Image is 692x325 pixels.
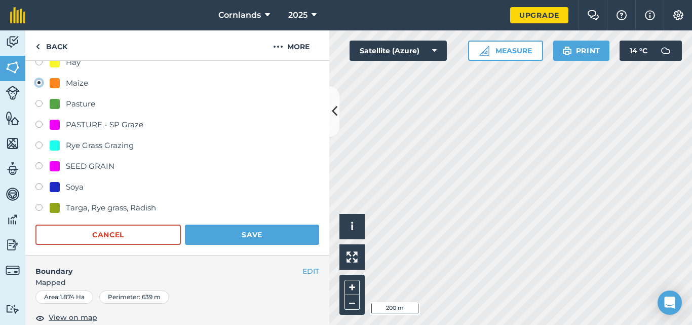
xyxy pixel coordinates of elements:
img: svg+xml;base64,PHN2ZyB4bWxucz0iaHR0cDovL3d3dy53My5vcmcvMjAwMC9zdmciIHdpZHRoPSI1NiIgaGVpZ2h0PSI2MC... [6,111,20,126]
button: Measure [468,41,543,61]
a: Back [25,30,78,60]
span: View on map [49,312,97,323]
img: svg+xml;base64,PHN2ZyB4bWxucz0iaHR0cDovL3d3dy53My5vcmcvMjAwMC9zdmciIHdpZHRoPSI5IiBoZWlnaHQ9IjI0Ii... [35,41,40,53]
span: Cornlands [218,9,261,21]
img: svg+xml;base64,PD94bWwgdmVyc2lvbj0iMS4wIiBlbmNvZGluZz0idXRmLTgiPz4KPCEtLSBHZW5lcmF0b3I6IEFkb2JlIE... [6,263,20,277]
div: Rye Grass Grazing [66,139,134,152]
div: Maize [66,77,88,89]
img: A cog icon [672,10,684,20]
div: Open Intercom Messenger [658,291,682,315]
div: Perimeter : 639 m [99,291,169,304]
div: Pasture [66,98,95,110]
img: svg+xml;base64,PD94bWwgdmVyc2lvbj0iMS4wIiBlbmNvZGluZz0idXRmLTgiPz4KPCEtLSBHZW5lcmF0b3I6IEFkb2JlIE... [6,304,20,314]
img: A question mark icon [616,10,628,20]
img: svg+xml;base64,PD94bWwgdmVyc2lvbj0iMS4wIiBlbmNvZGluZz0idXRmLTgiPz4KPCEtLSBHZW5lcmF0b3I6IEFkb2JlIE... [6,237,20,252]
img: svg+xml;base64,PD94bWwgdmVyc2lvbj0iMS4wIiBlbmNvZGluZz0idXRmLTgiPz4KPCEtLSBHZW5lcmF0b3I6IEFkb2JlIE... [6,34,20,50]
div: Area : 1.874 Ha [35,291,93,304]
button: i [339,214,365,239]
span: Mapped [25,277,329,288]
div: PASTURE - SP Graze [66,119,143,131]
span: 2025 [288,9,307,21]
div: Hay [66,56,81,68]
a: Upgrade [510,7,568,23]
img: Ruler icon [479,46,489,56]
div: Targa, Rye grass, Radish [66,202,156,214]
img: Two speech bubbles overlapping with the left bubble in the forefront [587,10,599,20]
h4: Boundary [25,256,302,277]
img: svg+xml;base64,PD94bWwgdmVyc2lvbj0iMS4wIiBlbmNvZGluZz0idXRmLTgiPz4KPCEtLSBHZW5lcmF0b3I6IEFkb2JlIE... [6,212,20,227]
img: svg+xml;base64,PHN2ZyB4bWxucz0iaHR0cDovL3d3dy53My5vcmcvMjAwMC9zdmciIHdpZHRoPSIxOCIgaGVpZ2h0PSIyNC... [35,312,45,324]
img: Four arrows, one pointing top left, one top right, one bottom right and the last bottom left [347,251,358,263]
button: + [344,280,360,295]
span: 14 ° C [630,41,647,61]
button: Cancel [35,225,181,245]
button: – [344,295,360,310]
img: svg+xml;base64,PHN2ZyB4bWxucz0iaHR0cDovL3d3dy53My5vcmcvMjAwMC9zdmciIHdpZHRoPSIxOSIgaGVpZ2h0PSIyNC... [562,45,572,57]
img: svg+xml;base64,PHN2ZyB4bWxucz0iaHR0cDovL3d3dy53My5vcmcvMjAwMC9zdmciIHdpZHRoPSIyMCIgaGVpZ2h0PSIyNC... [273,41,283,53]
button: Save [185,225,319,245]
div: Soya [66,181,84,193]
button: EDIT [302,266,319,277]
button: More [253,30,329,60]
img: svg+xml;base64,PD94bWwgdmVyc2lvbj0iMS4wIiBlbmNvZGluZz0idXRmLTgiPz4KPCEtLSBHZW5lcmF0b3I6IEFkb2JlIE... [6,187,20,202]
img: fieldmargin Logo [10,7,25,23]
img: svg+xml;base64,PD94bWwgdmVyc2lvbj0iMS4wIiBlbmNvZGluZz0idXRmLTgiPz4KPCEtLSBHZW5lcmF0b3I6IEFkb2JlIE... [6,161,20,176]
img: svg+xml;base64,PHN2ZyB4bWxucz0iaHR0cDovL3d3dy53My5vcmcvMjAwMC9zdmciIHdpZHRoPSI1NiIgaGVpZ2h0PSI2MC... [6,60,20,75]
button: Print [553,41,610,61]
button: View on map [35,312,97,324]
button: 14 °C [620,41,682,61]
img: svg+xml;base64,PHN2ZyB4bWxucz0iaHR0cDovL3d3dy53My5vcmcvMjAwMC9zdmciIHdpZHRoPSIxNyIgaGVpZ2h0PSIxNy... [645,9,655,21]
img: svg+xml;base64,PD94bWwgdmVyc2lvbj0iMS4wIiBlbmNvZGluZz0idXRmLTgiPz4KPCEtLSBHZW5lcmF0b3I6IEFkb2JlIE... [656,41,676,61]
span: i [351,220,354,233]
button: Satellite (Azure) [350,41,447,61]
img: svg+xml;base64,PHN2ZyB4bWxucz0iaHR0cDovL3d3dy53My5vcmcvMjAwMC9zdmciIHdpZHRoPSI1NiIgaGVpZ2h0PSI2MC... [6,136,20,151]
div: SEED GRAIN [66,160,114,172]
img: svg+xml;base64,PD94bWwgdmVyc2lvbj0iMS4wIiBlbmNvZGluZz0idXRmLTgiPz4KPCEtLSBHZW5lcmF0b3I6IEFkb2JlIE... [6,86,20,100]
